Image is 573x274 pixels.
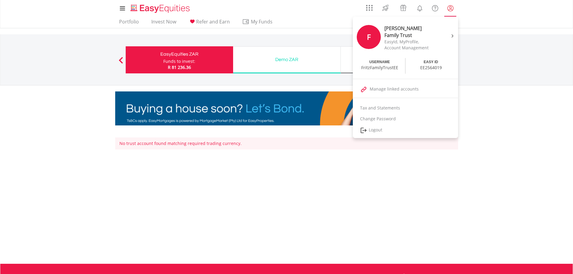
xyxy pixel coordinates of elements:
div: EE2564019 [420,65,442,71]
span: My Funds [242,18,282,26]
div: Account Management [384,45,435,51]
img: grid-menu-icon.svg [366,5,373,11]
div: Activate a new account type [344,55,445,64]
div: F [357,25,381,49]
div: Funds to invest: [163,58,195,64]
a: Vouchers [394,2,412,13]
img: vouchers-v2.svg [398,3,408,13]
div: EASY ID [424,60,438,65]
span: R 81 236.36 [168,64,191,70]
a: Logout [353,124,458,137]
a: Invest Now [149,19,179,28]
a: Refer and Earn [186,19,232,28]
a: My Profile [443,2,458,15]
div: No trust account found matching required trading currency. [115,137,458,149]
div: EasyId, MyProfile, [384,39,435,45]
img: EasyMortage Promotion Banner [115,91,458,125]
a: F [PERSON_NAME] Family Trust EasyId, MyProfile, Account Management USERNAME FritzFamilyTrustEE EA... [353,18,458,76]
a: Tax and Statements [353,103,458,113]
div: [PERSON_NAME] Family Trust [384,25,435,39]
a: FAQ's and Support [427,2,443,14]
a: Notifications [412,2,427,14]
a: AppsGrid [362,2,377,11]
a: Manage linked accounts [353,84,458,95]
img: thrive-v2.svg [380,3,390,13]
a: Portfolio [117,19,141,28]
div: EasyEquities ZAR [129,50,230,58]
span: Refer and Earn [196,18,230,25]
img: EasyEquities_Logo.png [129,4,192,14]
div: FritzFamilyTrustEE [361,65,398,71]
a: Home page [128,2,192,14]
div: USERNAME [369,60,390,65]
a: Change Password [353,113,458,124]
div: Demo ZAR [237,55,337,64]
